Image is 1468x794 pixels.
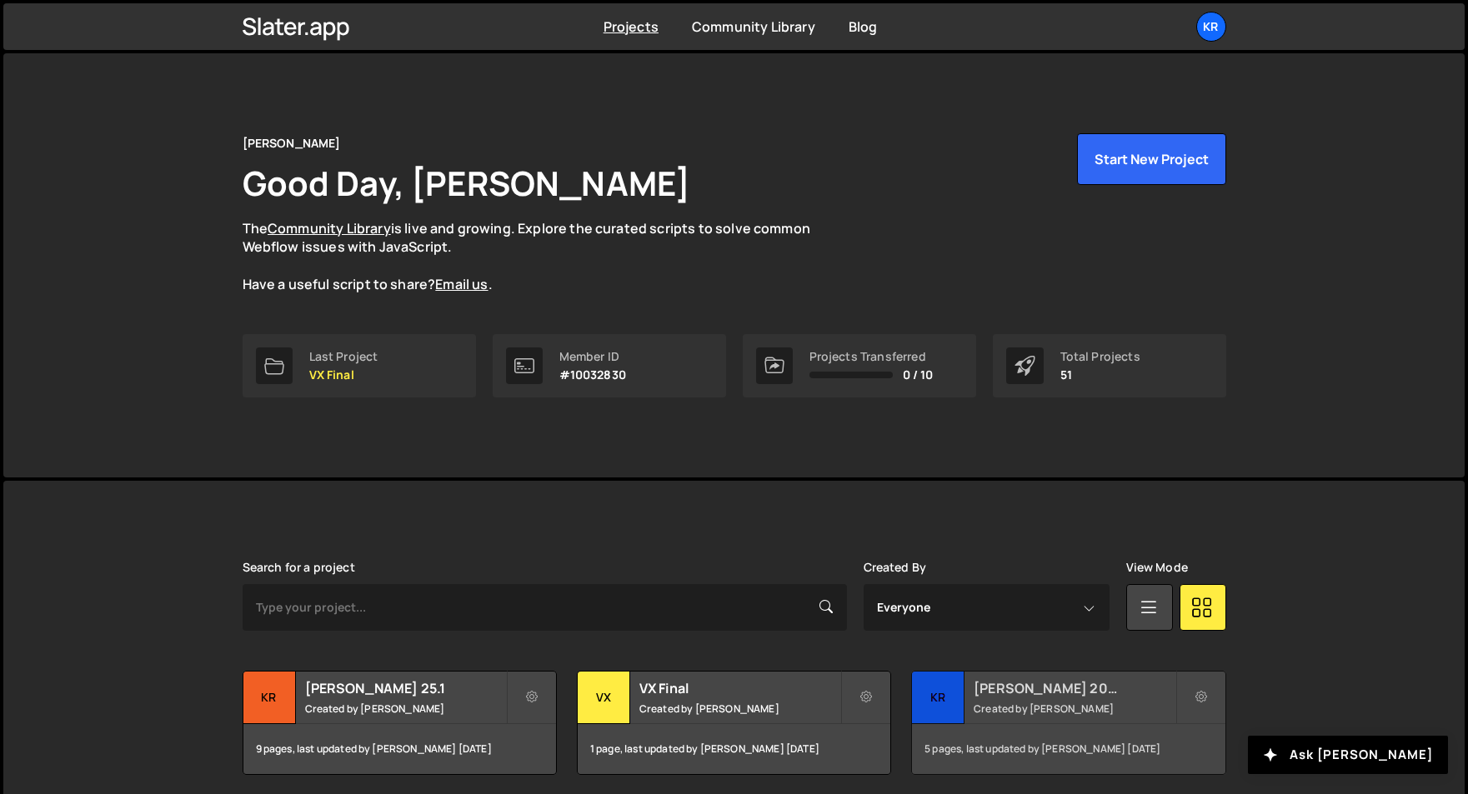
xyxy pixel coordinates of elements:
button: Ask [PERSON_NAME] [1248,736,1448,774]
a: Community Library [268,219,391,237]
p: #10032830 [559,368,626,382]
div: 9 pages, last updated by [PERSON_NAME] [DATE] [243,724,556,774]
p: 51 [1060,368,1140,382]
div: VX [578,672,630,724]
div: Last Project [309,350,378,363]
button: Start New Project [1077,133,1226,185]
div: Kr [243,672,296,724]
span: 0 / 10 [903,368,934,382]
small: Created by [PERSON_NAME] [305,702,506,716]
a: Kr [PERSON_NAME] 25.1 Created by [PERSON_NAME] 9 pages, last updated by [PERSON_NAME] [DATE] [243,671,557,775]
a: Community Library [692,17,815,36]
label: View Mode [1126,561,1188,574]
div: Total Projects [1060,350,1140,363]
div: 5 pages, last updated by [PERSON_NAME] [DATE] [912,724,1225,774]
input: Type your project... [243,584,847,631]
div: Member ID [559,350,626,363]
a: Email us [435,275,488,293]
div: [PERSON_NAME] [243,133,341,153]
h1: Good Day, [PERSON_NAME] [243,160,691,206]
p: VX Final [309,368,378,382]
h2: VX Final [639,679,840,697]
a: Last Project VX Final [243,334,476,397]
div: Kr [912,672,964,724]
label: Search for a project [243,561,355,574]
small: Created by [PERSON_NAME] [974,702,1175,716]
h2: [PERSON_NAME] 25.1 [305,679,506,697]
label: Created By [864,561,927,574]
a: VX VX Final Created by [PERSON_NAME] 1 page, last updated by [PERSON_NAME] [DATE] [577,671,891,775]
a: Projects [604,17,659,36]
a: Kr [1196,12,1226,42]
h2: [PERSON_NAME] 2025.4 [974,679,1175,697]
a: Kr [PERSON_NAME] 2025.4 Created by [PERSON_NAME] 5 pages, last updated by [PERSON_NAME] [DATE] [911,671,1225,775]
small: Created by [PERSON_NAME] [639,702,840,716]
div: Projects Transferred [809,350,934,363]
a: Blog [849,17,878,36]
div: 1 page, last updated by [PERSON_NAME] [DATE] [578,724,890,774]
p: The is live and growing. Explore the curated scripts to solve common Webflow issues with JavaScri... [243,219,843,294]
